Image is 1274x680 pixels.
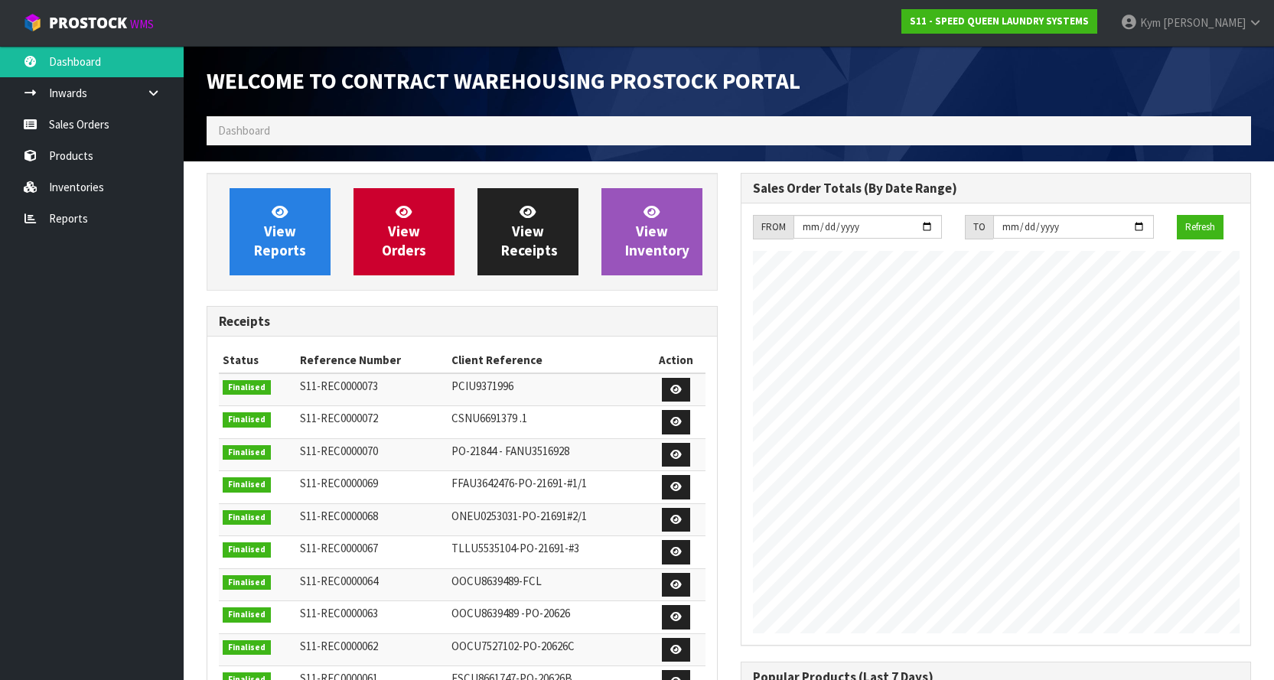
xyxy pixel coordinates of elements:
[223,380,271,395] span: Finalised
[223,575,271,591] span: Finalised
[300,574,378,588] span: S11-REC0000064
[219,314,705,329] h3: Receipts
[451,444,569,458] span: PO-21844 - FANU3516928
[1177,215,1223,239] button: Refresh
[448,348,647,373] th: Client Reference
[1163,15,1246,30] span: [PERSON_NAME]
[300,639,378,653] span: S11-REC0000062
[300,379,378,393] span: S11-REC0000073
[207,67,800,95] span: Welcome to Contract Warehousing ProStock Portal
[296,348,448,373] th: Reference Number
[753,215,793,239] div: FROM
[223,607,271,623] span: Finalised
[965,215,993,239] div: TO
[451,574,542,588] span: OOCU8639489-FCL
[49,13,127,33] span: ProStock
[382,203,426,260] span: View Orders
[451,509,587,523] span: ONEU0253031-PO-21691#2/1
[451,639,575,653] span: OOCU7527102-PO-20626C
[1140,15,1161,30] span: Kym
[451,476,587,490] span: FFAU3642476-PO-21691-#1/1
[625,203,689,260] span: View Inventory
[300,476,378,490] span: S11-REC0000069
[223,640,271,656] span: Finalised
[230,188,331,275] a: ViewReports
[753,181,1240,196] h3: Sales Order Totals (By Date Range)
[354,188,455,275] a: ViewOrders
[501,203,558,260] span: View Receipts
[300,509,378,523] span: S11-REC0000068
[451,379,513,393] span: PCIU9371996
[300,411,378,425] span: S11-REC0000072
[218,123,270,138] span: Dashboard
[254,203,306,260] span: View Reports
[219,348,296,373] th: Status
[300,541,378,555] span: S11-REC0000067
[223,510,271,525] span: Finalised
[451,606,570,620] span: OOCU8639489 -PO-20626
[910,15,1089,28] strong: S11 - SPEED QUEEN LAUNDRY SYSTEMS
[601,188,702,275] a: ViewInventory
[223,477,271,493] span: Finalised
[130,17,154,31] small: WMS
[300,444,378,458] span: S11-REC0000070
[451,411,527,425] span: CSNU6691379 .1
[223,412,271,428] span: Finalised
[647,348,705,373] th: Action
[477,188,578,275] a: ViewReceipts
[223,542,271,558] span: Finalised
[300,606,378,620] span: S11-REC0000063
[223,445,271,460] span: Finalised
[451,541,579,555] span: TLLU5535104-PO-21691-#3
[23,13,42,32] img: cube-alt.png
